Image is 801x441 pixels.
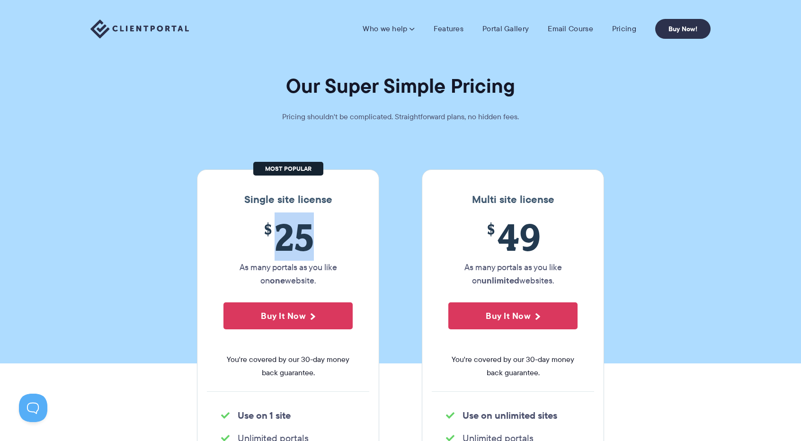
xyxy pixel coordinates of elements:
[207,194,369,206] h3: Single site license
[363,24,414,34] a: Who we help
[448,353,578,379] span: You're covered by our 30-day money back guarantee.
[612,24,636,34] a: Pricing
[655,19,711,39] a: Buy Now!
[434,24,463,34] a: Features
[463,408,557,423] strong: Use on unlimited sites
[238,408,291,423] strong: Use on 1 site
[19,394,47,422] iframe: Toggle Customer Support
[448,215,578,258] span: 49
[448,302,578,329] button: Buy It Now
[223,302,353,329] button: Buy It Now
[223,261,353,287] p: As many portals as you like on website.
[223,215,353,258] span: 25
[270,274,285,287] strong: one
[482,24,529,34] a: Portal Gallery
[223,353,353,379] span: You're covered by our 30-day money back guarantee.
[481,274,519,287] strong: unlimited
[548,24,593,34] a: Email Course
[258,110,543,123] p: Pricing shouldn't be complicated. Straightforward plans, no hidden fees.
[448,261,578,287] p: As many portals as you like on websites.
[432,194,594,206] h3: Multi site license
